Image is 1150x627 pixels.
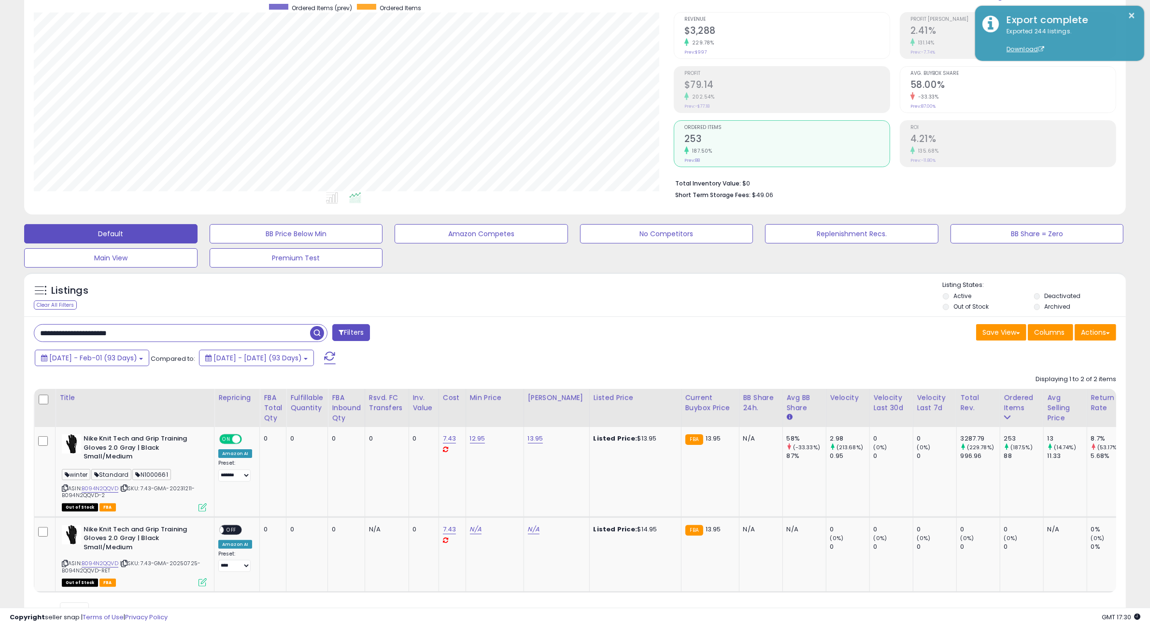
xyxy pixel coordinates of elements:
[83,613,124,622] a: Terms of Use
[910,49,935,55] small: Prev: -7.74%
[41,606,111,615] span: Show: entries
[685,434,703,445] small: FBA
[151,354,195,363] span: Compared to:
[1004,542,1043,551] div: 0
[684,17,890,22] span: Revenue
[1048,434,1087,443] div: 13
[62,434,207,511] div: ASIN:
[84,525,201,555] b: Nike Knit Tech and Grip Training Gloves 2.0 Gray | Black Small/Medium
[915,147,939,155] small: 135.68%
[684,25,890,38] h2: $3,288
[706,525,721,534] span: 13.95
[443,434,456,443] a: 7.43
[685,393,735,413] div: Current Buybox Price
[830,542,869,551] div: 0
[62,434,81,454] img: 41ocu3DluuL._SL40_.jpg
[241,435,256,443] span: OFF
[743,393,779,413] div: BB Share 24h.
[220,435,232,443] span: ON
[910,125,1116,130] span: ROI
[528,525,540,534] a: N/A
[264,434,279,443] div: 0
[787,393,822,413] div: Avg BB Share
[874,542,913,551] div: 0
[943,281,1126,290] p: Listing States:
[689,39,714,46] small: 229.78%
[49,353,137,363] span: [DATE] - Feb-01 (93 Days)
[830,434,869,443] div: 2.98
[874,452,913,460] div: 0
[10,613,45,622] strong: Copyright
[62,484,195,499] span: | SKU: 7.43-GMA-20231211-B094N2QQVD-2
[765,224,938,243] button: Replenishment Recs.
[1028,324,1073,341] button: Columns
[743,434,775,443] div: N/A
[199,350,314,366] button: [DATE] - [DATE] (93 Days)
[830,393,866,403] div: Velocity
[594,393,677,403] div: Listed Price
[1091,434,1130,443] div: 8.7%
[684,157,700,163] small: Prev: 88
[953,292,971,300] label: Active
[874,434,913,443] div: 0
[264,525,279,534] div: 0
[917,434,956,443] div: 0
[910,133,1116,146] h2: 4.21%
[24,224,198,243] button: Default
[743,525,775,534] div: N/A
[594,525,674,534] div: $14.95
[1048,452,1087,460] div: 11.33
[91,469,131,480] span: Standard
[1048,525,1079,534] div: N/A
[594,434,674,443] div: $13.95
[380,4,421,12] span: Ordered Items
[1010,443,1033,451] small: (187.5%)
[675,179,741,187] b: Total Inventory Value:
[528,434,543,443] a: 13.95
[84,434,201,464] b: Nike Knit Tech and Grip Training Gloves 2.0 Gray | Black Small/Medium
[915,39,935,46] small: 131.14%
[999,27,1137,54] div: Exported 244 listings.
[213,353,302,363] span: [DATE] - [DATE] (93 Days)
[917,534,931,542] small: (0%)
[1036,375,1116,384] div: Displaying 1 to 2 of 2 items
[684,79,890,92] h2: $79.14
[210,224,383,243] button: BB Price Below Min
[917,393,952,413] div: Velocity Last 7d
[685,525,703,536] small: FBA
[874,525,913,534] div: 0
[689,147,712,155] small: 187.50%
[132,469,170,480] span: N1000661
[684,133,890,146] h2: 253
[443,525,456,534] a: 7.43
[24,248,198,268] button: Main View
[99,503,116,512] span: FBA
[874,534,887,542] small: (0%)
[10,613,168,622] div: seller snap | |
[332,434,357,443] div: 0
[684,103,710,109] small: Prev: -$77.18
[917,525,956,534] div: 0
[125,613,168,622] a: Privacy Policy
[787,452,826,460] div: 87%
[910,157,936,163] small: Prev: -11.80%
[290,434,320,443] div: 0
[793,443,820,451] small: (-33.33%)
[830,525,869,534] div: 0
[369,525,401,534] div: N/A
[82,484,118,493] a: B094N2QQVD
[218,551,252,572] div: Preset:
[1045,292,1081,300] label: Deactivated
[874,393,909,413] div: Velocity Last 30d
[787,525,819,534] div: N/A
[59,393,210,403] div: Title
[1007,45,1044,53] a: Download
[218,460,252,482] div: Preset:
[99,579,116,587] span: FBA
[224,526,239,534] span: OFF
[689,93,715,100] small: 202.54%
[470,434,485,443] a: 12.95
[1045,302,1071,311] label: Archived
[470,393,520,403] div: Min Price
[528,393,585,403] div: [PERSON_NAME]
